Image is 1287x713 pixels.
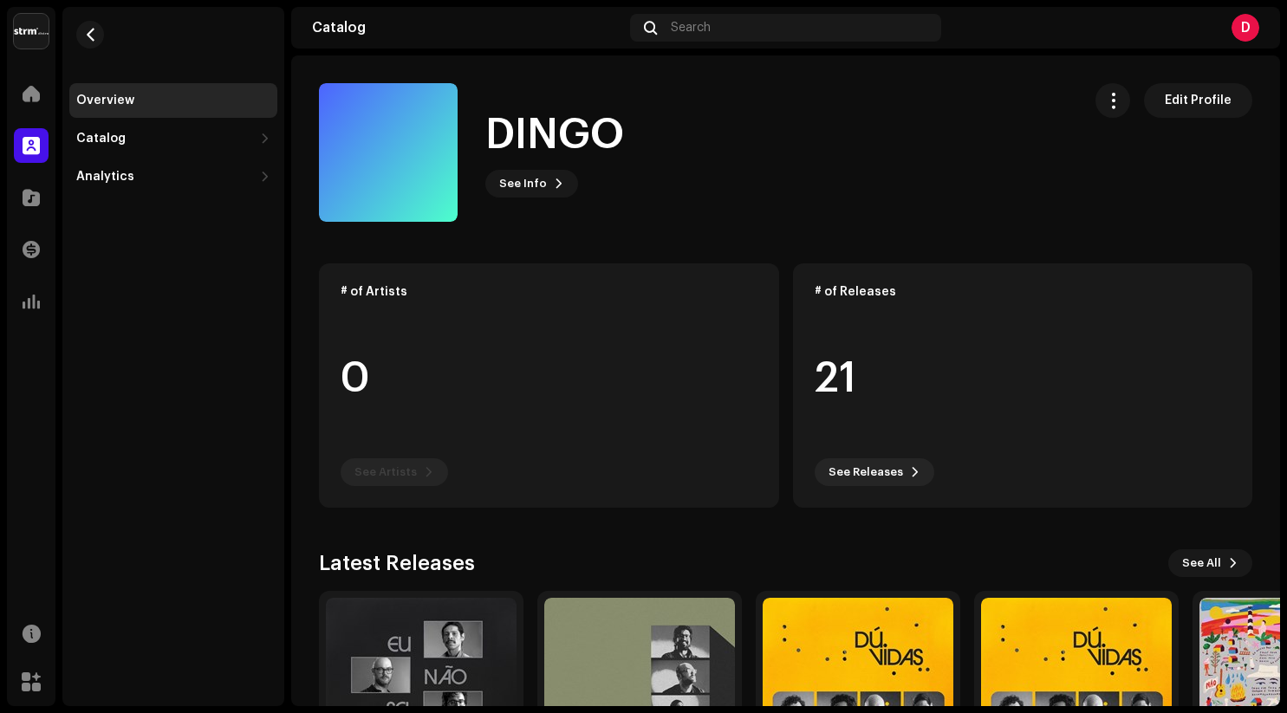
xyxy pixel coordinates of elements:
re-m-nav-dropdown: Catalog [69,121,277,156]
div: Catalog [76,132,126,146]
button: Edit Profile [1144,83,1252,118]
span: Search [671,21,711,35]
button: See Info [485,170,578,198]
re-m-nav-item: Overview [69,83,277,118]
div: Overview [76,94,134,107]
button: See Releases [815,458,934,486]
button: See All [1168,549,1252,577]
img: 408b884b-546b-4518-8448-1008f9c76b02 [14,14,49,49]
div: # of Releases [815,285,1232,299]
div: Analytics [76,170,134,184]
span: See All [1182,546,1221,580]
h3: Latest Releases [319,549,475,577]
h1: DINGO [485,107,624,163]
div: Catalog [312,21,623,35]
re-o-card-data: # of Releases [793,263,1253,508]
div: D [1232,14,1259,42]
span: Edit Profile [1165,83,1232,118]
span: See Releases [829,455,903,489]
re-o-card-data: # of Artists [319,263,779,508]
re-m-nav-dropdown: Analytics [69,159,277,194]
span: See Info [499,166,547,201]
